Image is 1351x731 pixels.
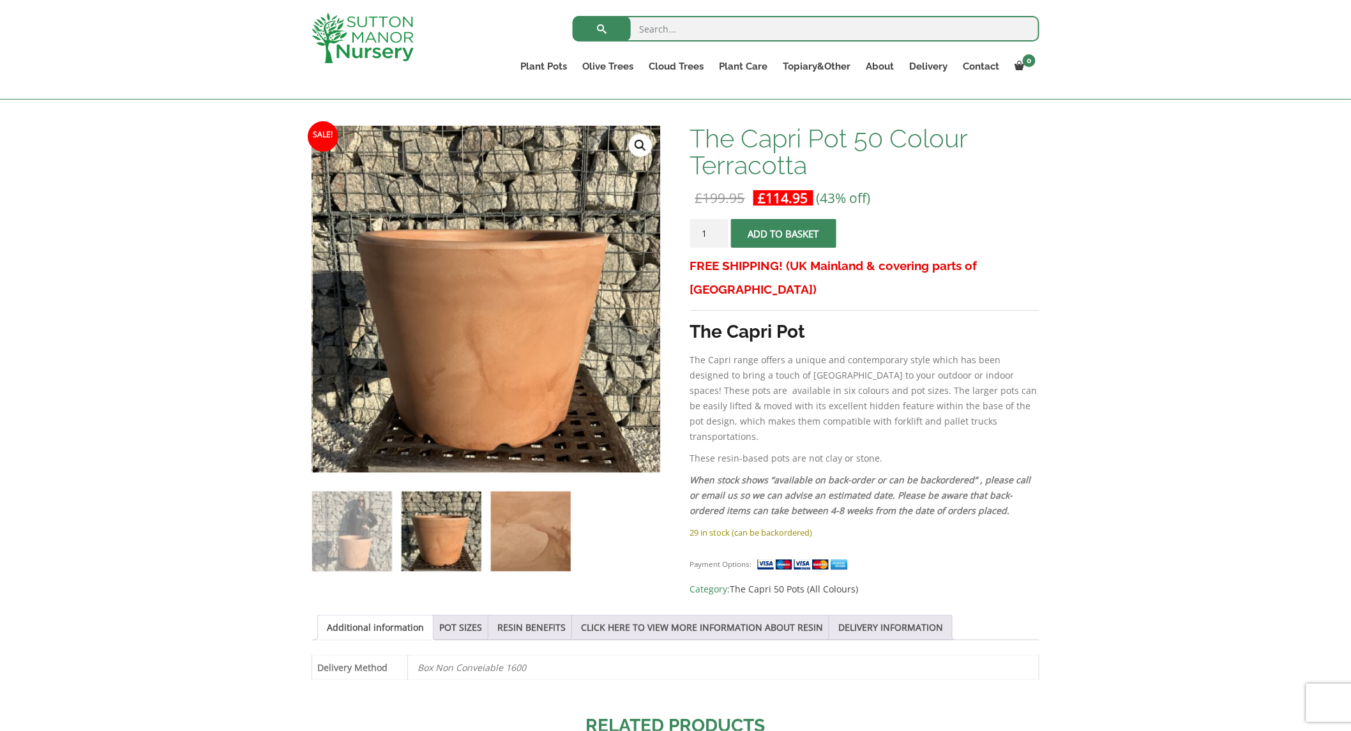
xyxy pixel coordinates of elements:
[690,525,1039,540] p: 29 in stock (can be backordered)
[312,656,408,680] th: Delivery Method
[902,57,955,75] a: Delivery
[690,582,1039,597] span: Category:
[690,321,806,342] strong: The Capri Pot
[817,189,871,207] span: (43% off)
[690,559,752,569] small: Payment Options:
[695,189,745,207] bdi: 199.95
[690,219,728,248] input: Product quantity
[955,57,1007,75] a: Contact
[775,57,858,75] a: Topiary&Other
[1007,57,1039,75] a: 0
[641,57,711,75] a: Cloud Trees
[491,492,571,571] img: The Capri Pot 50 Colour Terracotta - Image 3
[308,121,338,152] span: Sale!
[711,57,775,75] a: Plant Care
[497,615,566,640] a: RESIN BENEFITS
[858,57,902,75] a: About
[731,219,836,248] button: Add to basket
[759,189,766,207] span: £
[695,189,703,207] span: £
[581,615,823,640] a: CLICK HERE TO VIEW MORE INFORMATION ABOUT RESIN
[690,254,1039,301] h3: FREE SHIPPING! (UK Mainland & covering parts of [GEOGRAPHIC_DATA])
[312,13,414,63] img: logo
[327,615,424,640] a: Additional information
[629,134,652,157] a: View full-screen image gallery
[418,656,1029,679] p: Box Non Conveiable 1600
[439,615,482,640] a: POT SIZES
[513,57,575,75] a: Plant Pots
[690,125,1039,179] h1: The Capri Pot 50 Colour Terracotta
[838,615,943,640] a: DELIVERY INFORMATION
[730,583,859,595] a: The Capri 50 Pots (All Colours)
[573,16,1039,41] input: Search...
[690,352,1039,444] p: The Capri range offers a unique and contemporary style which has been designed to bring a touch o...
[759,189,808,207] bdi: 114.95
[757,558,852,571] img: payment supported
[312,655,1039,680] table: Product Details
[1023,54,1036,67] span: 0
[312,492,392,571] img: The Capri Pot 50 Colour Terracotta
[690,474,1031,516] em: When stock shows “available on back-order or can be backordered” , please call or email us so we ...
[575,57,641,75] a: Olive Trees
[690,451,1039,466] p: These resin-based pots are not clay or stone.
[402,492,481,571] img: The Capri Pot 50 Colour Terracotta - Image 2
